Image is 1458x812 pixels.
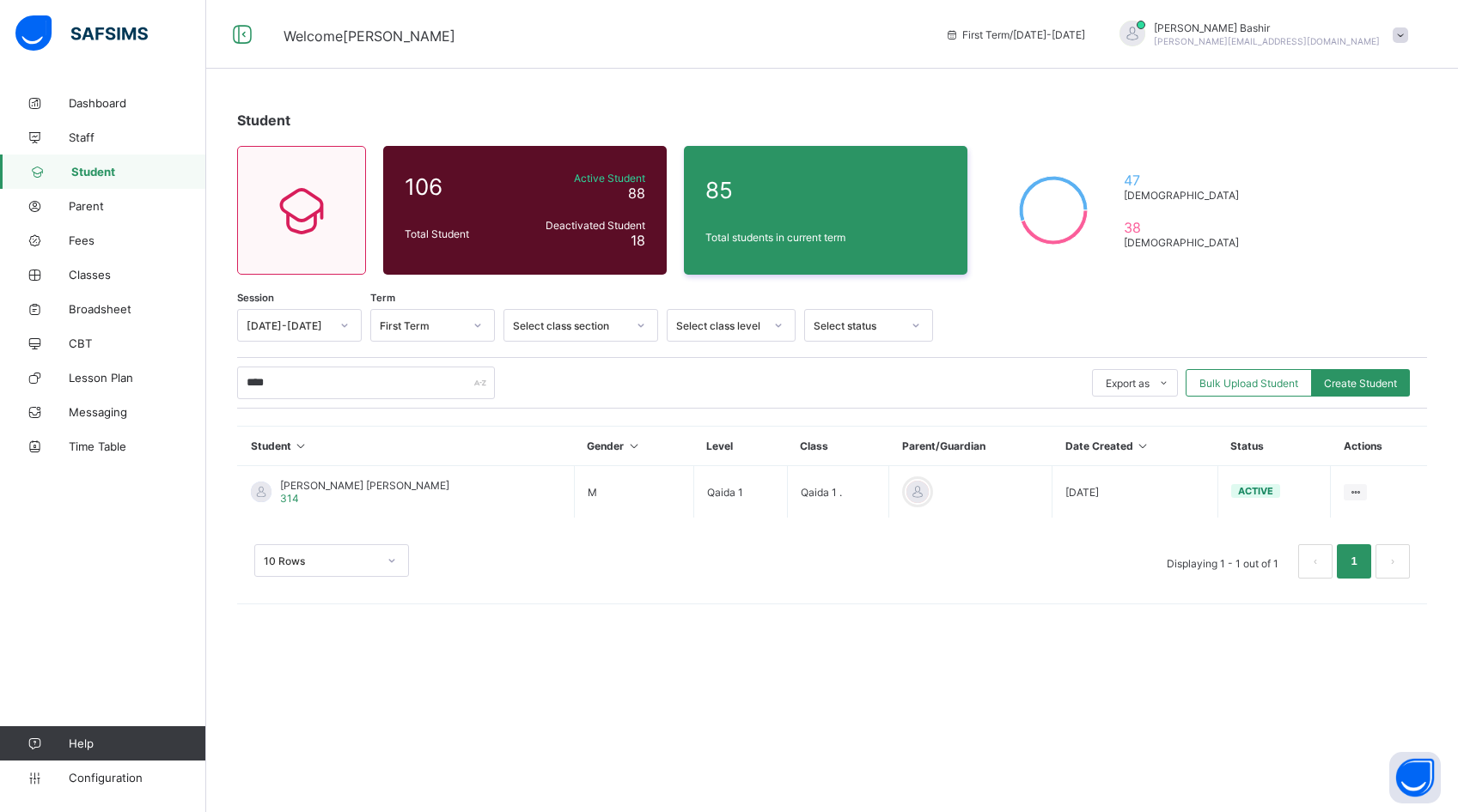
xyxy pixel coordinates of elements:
span: Session [237,292,274,304]
button: Open asap [1389,752,1441,803]
span: 47 [1124,172,1247,189]
span: Create Student [1324,377,1397,390]
span: Student [237,112,290,129]
div: Select status [814,319,901,332]
span: Export as [1106,377,1150,390]
span: Lesson Plan [69,371,206,385]
td: Qaida 1 [693,466,787,518]
th: Class [787,427,888,466]
th: Actions [1331,427,1427,466]
div: HamidBashir [1102,21,1417,49]
span: Classes [69,268,206,282]
span: Time Table [69,439,206,453]
span: Staff [69,130,206,144]
span: session/term information [945,28,1085,41]
span: Bulk Upload Student [1199,377,1298,390]
span: Total students in current term [705,231,946,244]
th: Status [1217,427,1331,466]
button: prev page [1298,544,1333,579]
span: Welcome [PERSON_NAME] [284,27,455,45]
div: Total Student [400,223,519,245]
td: M [574,466,693,518]
td: Qaida 1 . [787,466,888,518]
i: Sort in Ascending Order [626,439,641,452]
th: Parent/Guardian [889,427,1052,466]
span: [DEMOGRAPHIC_DATA] [1124,236,1247,249]
span: Active Student [523,172,645,185]
li: 1 [1337,544,1371,579]
span: Broadsheet [69,302,206,316]
li: Displaying 1 - 1 out of 1 [1154,544,1291,579]
span: 314 [280,492,299,505]
span: 85 [705,177,946,203]
span: Dashboard [69,96,206,110]
td: [DATE] [1052,466,1218,518]
div: Select class level [676,319,764,332]
span: [PERSON_NAME][EMAIL_ADDRESS][DOMAIN_NAME] [1154,36,1380,46]
span: 88 [628,185,645,202]
span: Student [71,165,206,179]
i: Sort in Ascending Order [294,439,308,452]
div: First Term [380,319,463,332]
li: 下一页 [1376,544,1410,579]
th: Gender [574,427,693,466]
button: next page [1376,544,1410,579]
span: Configuration [69,771,205,785]
span: active [1238,485,1273,497]
span: 18 [631,232,645,249]
div: Select class section [513,319,626,332]
th: Student [238,427,575,466]
span: CBT [69,336,206,350]
a: 1 [1345,550,1362,573]
span: 106 [405,173,515,200]
img: safsims [15,15,148,52]
span: Parent [69,199,206,213]
th: Date Created [1052,427,1218,466]
th: Level [693,427,787,466]
span: Help [69,736,205,750]
span: Term [370,292,395,304]
span: Deactivated Student [523,219,645,232]
span: [PERSON_NAME] Bashir [1154,21,1380,34]
span: Messaging [69,405,206,419]
span: Fees [69,233,206,247]
span: [DEMOGRAPHIC_DATA] [1124,189,1247,202]
div: [DATE]-[DATE] [247,319,330,332]
span: [PERSON_NAME] [PERSON_NAME] [280,479,449,492]
span: 38 [1124,219,1247,236]
li: 上一页 [1298,544,1333,579]
div: 10 Rows [264,554,377,567]
i: Sort in Ascending Order [1136,439,1150,452]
